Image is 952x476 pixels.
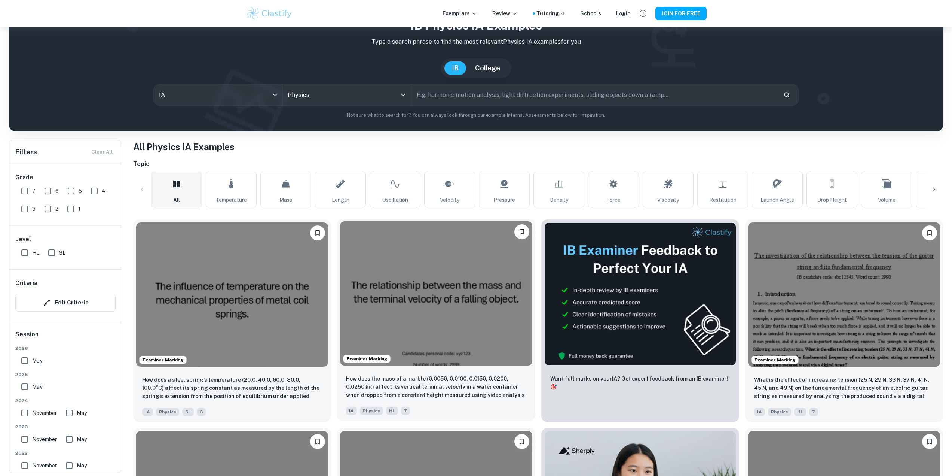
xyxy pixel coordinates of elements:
[154,84,282,105] div: IA
[77,435,87,443] span: May
[102,187,105,195] span: 4
[59,249,65,257] span: SL
[133,160,943,169] h6: Topic
[606,196,621,204] span: Force
[332,196,349,204] span: Length
[15,424,116,430] span: 2023
[133,219,331,422] a: Examiner MarkingPlease log in to bookmark exemplarsHow does a steel spring’s temperature (20.0, 4...
[514,434,529,449] button: Please log in to bookmark exemplars
[156,408,179,416] span: Physics
[401,407,410,415] span: 7
[142,376,322,401] p: How does a steel spring’s temperature (20.0, 40.0, 60.0, 80.0, 100.0°C) affect its spring constan...
[78,205,80,213] span: 1
[55,205,58,213] span: 2
[922,225,937,240] button: Please log in to bookmark exemplars
[15,37,937,46] p: Type a search phrase to find the most relevant Physics IA examples for you
[15,330,116,345] h6: Session
[550,196,568,204] span: Density
[279,196,292,204] span: Mass
[136,222,328,367] img: Physics IA example thumbnail: How does a steel spring’s temperature (2
[386,407,398,415] span: HL
[794,408,806,416] span: HL
[398,90,408,100] button: Open
[32,435,57,443] span: November
[15,397,116,404] span: 2024
[550,384,557,390] span: 🎯
[580,9,601,18] a: Schools
[752,357,798,363] span: Examiner Marking
[246,6,293,21] img: Clastify logo
[655,7,707,20] button: JOIN FOR FREE
[32,205,36,213] span: 3
[133,140,943,154] h1: All Physics IA Examples
[32,409,57,417] span: November
[709,196,737,204] span: Restitution
[337,219,535,422] a: Examiner MarkingPlease log in to bookmark exemplarsHow does the mass of a marble (0.0050, 0.0100,...
[616,9,631,18] a: Login
[768,408,791,416] span: Physics
[544,222,736,366] img: Thumbnail
[343,355,390,362] span: Examiner Marking
[760,196,794,204] span: Launch Angle
[878,196,896,204] span: Volume
[922,434,937,449] button: Please log in to bookmark exemplars
[493,196,515,204] span: Pressure
[360,407,383,415] span: Physics
[77,461,87,470] span: May
[780,88,793,101] button: Search
[492,9,518,18] p: Review
[197,408,206,416] span: 6
[32,187,36,195] span: 7
[15,450,116,457] span: 2022
[754,408,765,416] span: IA
[382,196,408,204] span: Oscillation
[215,196,247,204] span: Temperature
[541,219,739,422] a: ThumbnailWant full marks on yourIA? Get expert feedback from an IB examiner!
[514,224,529,239] button: Please log in to bookmark exemplars
[77,409,87,417] span: May
[15,112,937,119] p: Not sure what to search for? You can always look through our example Internal Assessments below f...
[32,383,42,391] span: May
[15,279,37,288] h6: Criteria
[32,357,42,365] span: May
[15,147,37,157] h6: Filters
[55,187,59,195] span: 6
[340,221,532,366] img: Physics IA example thumbnail: How does the mass of a marble (0.0050, 0
[15,235,116,244] h6: Level
[745,219,943,422] a: Examiner MarkingPlease log in to bookmark exemplarsWhat is the effect of increasing tension (25 N...
[468,61,508,75] button: College
[32,461,57,470] span: November
[550,375,730,391] p: Want full marks on your IA ? Get expert feedback from an IB examiner!
[142,408,153,416] span: IA
[346,407,357,415] span: IA
[748,222,940,367] img: Physics IA example thumbnail: What is the effect of increasing tension
[440,196,459,204] span: Velocity
[173,196,180,204] span: All
[444,61,466,75] button: IB
[310,434,325,449] button: Please log in to bookmark exemplars
[310,225,325,240] button: Please log in to bookmark exemplars
[817,196,847,204] span: Drop Height
[182,408,194,416] span: SL
[15,173,116,182] h6: Grade
[637,7,649,20] button: Help and Feedback
[754,376,934,401] p: What is the effect of increasing tension (25 N, 29 N, 33 N, 37 N, 41 N, 45 N, and 49 N) on the fu...
[32,249,39,257] span: HL
[346,375,526,400] p: How does the mass of a marble (0.0050, 0.0100, 0.0150, 0.0200, 0.0250 kg) affect its vertical ter...
[657,196,679,204] span: Viscosity
[79,187,82,195] span: 5
[411,84,777,105] input: E.g. harmonic motion analysis, light diffraction experiments, sliding objects down a ramp...
[15,371,116,378] span: 2025
[140,357,186,363] span: Examiner Marking
[809,408,818,416] span: 7
[15,345,116,352] span: 2026
[443,9,477,18] p: Exemplars
[536,9,565,18] a: Tutoring
[15,294,116,312] button: Edit Criteria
